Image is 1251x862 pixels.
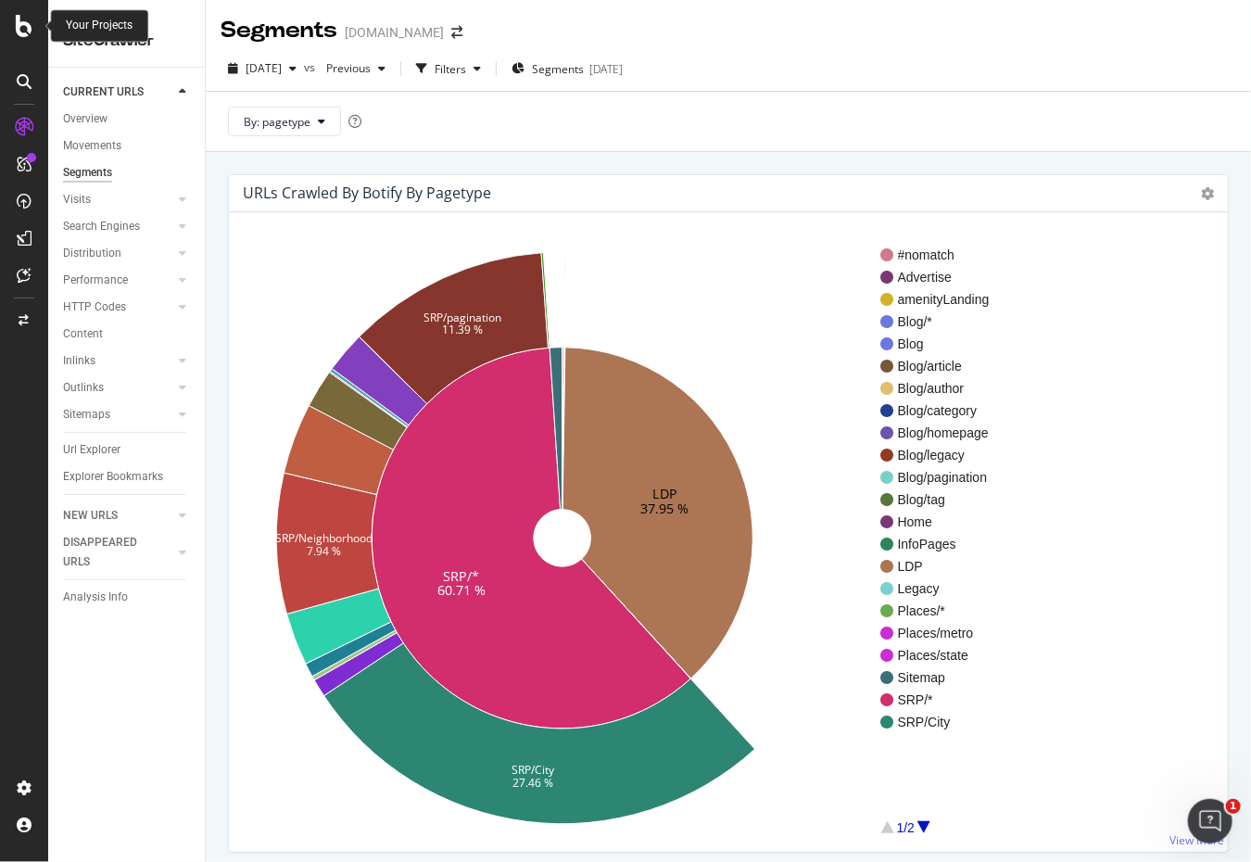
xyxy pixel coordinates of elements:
a: Segments [63,163,192,183]
a: Sitemaps [63,405,173,425]
span: Advertise [898,268,990,286]
span: Blog/article [898,357,990,375]
a: DISAPPEARED URLS [63,533,173,572]
text: SRP/pagination [423,310,501,325]
text: SRP/* [444,567,480,585]
a: Distribution [63,244,173,263]
span: Previous [319,60,371,76]
text: SRP/City [512,762,555,778]
span: SRP/City [898,713,990,731]
button: Filters [409,54,488,83]
div: [DATE] [589,61,623,77]
button: Segments[DATE] [504,54,630,83]
div: Your Projects [66,18,133,33]
span: #nomatch [898,246,990,264]
a: Content [63,324,192,344]
div: 1/2 [897,818,915,837]
a: Movements [63,136,192,156]
a: CURRENT URLS [63,82,173,102]
button: By: pagetype [228,107,341,136]
div: NEW URLS [63,506,118,526]
div: Segments [221,15,337,46]
span: amenityLanding [898,290,990,309]
span: Blog/author [898,379,990,398]
div: CURRENT URLS [63,82,144,102]
div: Url Explorer [63,440,120,460]
span: LDP [898,557,990,576]
div: Overview [63,109,107,129]
a: Explorer Bookmarks [63,467,192,487]
div: Sitemaps [63,405,110,425]
text: LDP [652,485,677,502]
span: Blog/legacy [898,446,990,464]
span: Sitemap [898,668,990,687]
span: Segments [532,61,584,77]
a: Performance [63,271,173,290]
span: Home [898,513,990,531]
button: [DATE] [221,54,304,83]
span: 1 [1226,799,1241,814]
h4: URLs Crawled By Botify By pagetype [243,181,491,206]
a: HTTP Codes [63,298,173,317]
i: Options [1201,187,1214,200]
div: Content [63,324,103,344]
text: 60.71 % [437,581,486,599]
div: [DOMAIN_NAME] [345,23,444,42]
span: Blog [898,335,990,353]
a: Search Engines [63,217,173,236]
a: Analysis Info [63,588,192,607]
text: 7.94 % [307,543,341,559]
span: Blog/homepage [898,424,990,442]
span: Places/* [898,602,990,620]
span: vs [304,59,319,75]
a: Overview [63,109,192,129]
a: NEW URLS [63,506,173,526]
div: Segments [63,163,112,183]
button: Previous [319,54,393,83]
div: Movements [63,136,121,156]
div: arrow-right-arrow-left [451,26,462,39]
a: Inlinks [63,351,173,371]
span: Blog/tag [898,490,990,509]
text: SRP/Neighborhood [275,530,373,546]
div: Outlinks [63,378,104,398]
text: 11.39 % [442,322,483,337]
span: Legacy [898,579,990,598]
span: Places/metro [898,624,990,642]
span: Blog/* [898,312,990,331]
iframe: Intercom live chat [1188,799,1232,843]
div: Distribution [63,244,121,263]
span: 2025 Oct. 11th [246,60,282,76]
span: InfoPages [898,535,990,553]
span: By: pagetype [244,114,310,130]
text: 37.95 % [640,500,689,517]
span: Blog/pagination [898,468,990,487]
div: Filters [435,61,466,77]
div: Performance [63,271,128,290]
div: DISAPPEARED URLS [63,533,157,572]
div: HTTP Codes [63,298,126,317]
span: SRP/* [898,691,990,709]
text: 27.46 % [512,775,553,791]
a: Url Explorer [63,440,192,460]
div: Explorer Bookmarks [63,467,163,487]
div: Inlinks [63,351,95,371]
div: Visits [63,190,91,209]
a: Outlinks [63,378,173,398]
a: Visits [63,190,173,209]
a: View More [1169,832,1224,848]
div: Search Engines [63,217,140,236]
div: Analysis Info [63,588,128,607]
span: Blog/category [898,401,990,420]
span: Places/state [898,646,990,665]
